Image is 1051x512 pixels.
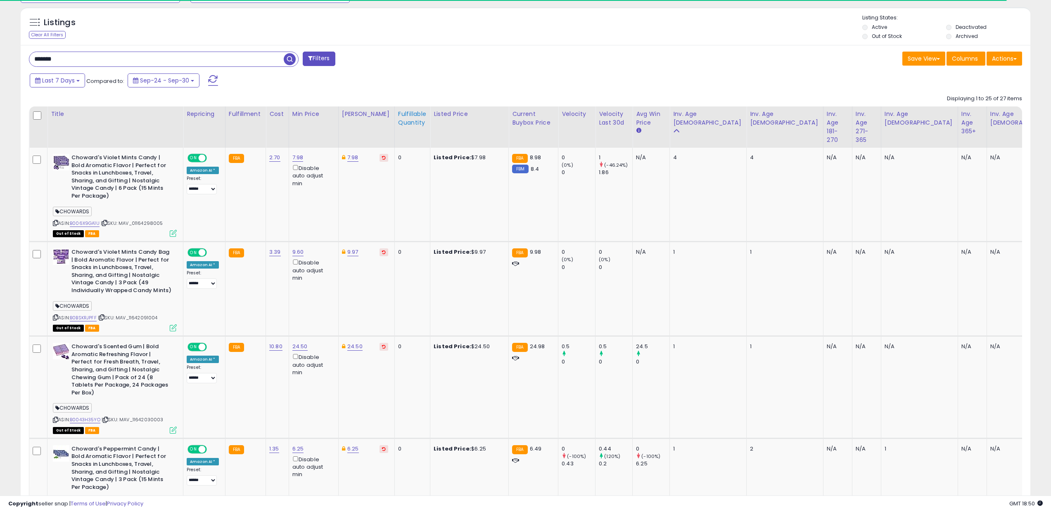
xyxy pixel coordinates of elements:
[434,343,502,350] div: $24.50
[292,342,308,351] a: 24.50
[187,167,219,174] div: Amazon AI *
[956,33,978,40] label: Archived
[29,31,66,39] div: Clear All Filters
[292,352,332,376] div: Disable auto adjust min
[827,248,846,256] div: N/A
[531,165,539,173] span: 8.4
[269,445,279,453] a: 1.35
[902,52,945,66] button: Save View
[98,314,158,321] span: | SKU: MAV_11642091004
[188,344,199,351] span: ON
[398,110,427,127] div: Fulfillable Quantity
[947,95,1022,103] div: Displaying 1 to 25 of 27 items
[562,256,573,263] small: (0%)
[292,258,332,282] div: Disable auto adjust min
[107,500,143,507] a: Privacy Policy
[70,314,97,321] a: B0BSKRJPFF
[599,154,632,161] div: 1
[71,500,106,507] a: Terms of Use
[187,467,219,486] div: Preset:
[636,460,669,467] div: 6.25
[750,248,817,256] div: 1
[292,163,332,187] div: Disable auto adjust min
[30,73,85,87] button: Last 7 Days
[947,52,985,66] button: Columns
[434,445,471,453] b: Listed Price:
[562,154,595,161] div: 0
[856,343,875,350] div: N/A
[229,110,262,118] div: Fulfillment
[856,445,875,453] div: N/A
[599,358,632,366] div: 0
[53,343,69,359] img: 51l59QtI01L._SL40_.jpg
[434,154,502,161] div: $7.98
[604,453,620,460] small: (120%)
[187,261,219,269] div: Amazon AI *
[599,169,632,176] div: 1.86
[673,445,740,453] div: 1
[750,343,817,350] div: 1
[827,343,846,350] div: N/A
[952,54,978,63] span: Columns
[206,249,219,256] span: OFF
[636,445,669,453] div: 0
[636,154,663,161] div: N/A
[750,110,820,127] div: Inv. Age [DEMOGRAPHIC_DATA]
[862,14,1030,22] p: Listing States:
[229,445,244,454] small: FBA
[85,230,99,237] span: FBA
[885,248,951,256] div: N/A
[641,453,660,460] small: (-100%)
[599,110,629,127] div: Velocity Last 30d
[292,248,304,256] a: 9.60
[961,343,980,350] div: N/A
[188,446,199,453] span: ON
[987,52,1022,66] button: Actions
[750,154,817,161] div: 4
[128,73,199,87] button: Sep-24 - Sep-30
[53,445,69,462] img: 41uUy1mOBSL._SL40_.jpg
[562,358,595,366] div: 0
[885,445,951,453] div: 1
[961,154,980,161] div: N/A
[856,154,875,161] div: N/A
[187,176,219,194] div: Preset:
[599,460,632,467] div: 0.2
[673,110,743,127] div: Inv. Age [DEMOGRAPHIC_DATA]
[636,343,669,350] div: 24.5
[187,458,219,465] div: Amazon AI *
[53,403,92,413] span: CHOWARDS
[434,110,505,118] div: Listed Price
[53,248,69,265] img: 513CrTs9GjL._SL40_.jpg
[85,325,99,332] span: FBA
[51,110,180,118] div: Title
[636,248,663,256] div: N/A
[434,342,471,350] b: Listed Price:
[434,248,471,256] b: Listed Price:
[292,455,332,479] div: Disable auto adjust min
[562,169,595,176] div: 0
[599,343,632,350] div: 0.5
[187,365,219,383] div: Preset:
[85,427,99,434] span: FBA
[673,343,740,350] div: 1
[53,154,177,236] div: ASIN:
[599,264,632,271] div: 0
[102,416,164,423] span: | SKU: MAV_11642030003
[269,248,281,256] a: 3.39
[599,445,632,453] div: 0.44
[71,248,172,296] b: Choward's Violet Mints Candy Bag | Bold Aromatic Flavor | Perfect for Snacks in Lunchboxes, Trave...
[872,33,902,40] label: Out of Stock
[673,154,740,161] div: 4
[86,77,124,85] span: Compared to:
[140,76,189,85] span: Sep-24 - Sep-30
[961,110,983,136] div: Inv. Age 365+
[53,207,92,216] span: CHOWARDS
[188,249,199,256] span: ON
[398,154,424,161] div: 0
[229,248,244,257] small: FBA
[53,343,177,433] div: ASIN:
[673,248,740,256] div: 1
[562,445,595,453] div: 0
[827,110,849,144] div: Inv. Age 181-270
